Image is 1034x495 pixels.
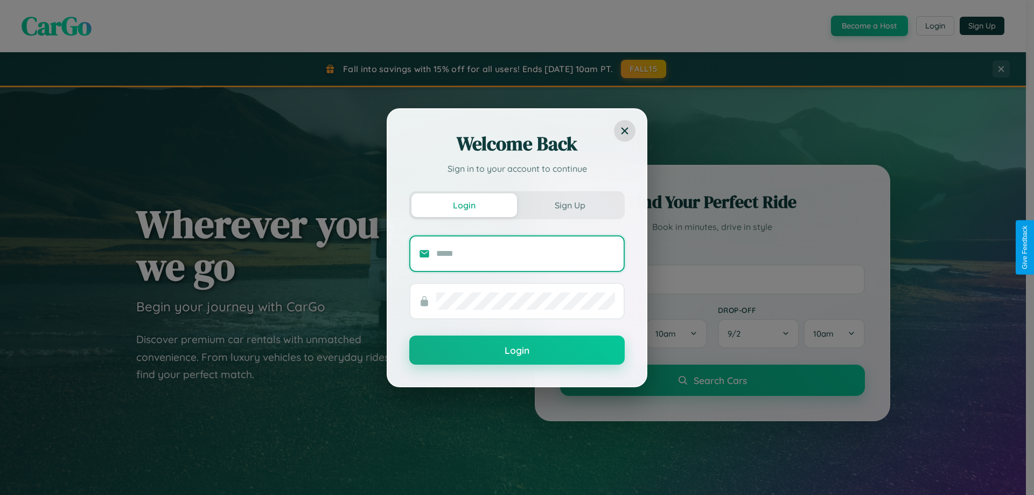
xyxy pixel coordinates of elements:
[409,131,625,157] h2: Welcome Back
[517,193,623,217] button: Sign Up
[409,336,625,365] button: Login
[409,162,625,175] p: Sign in to your account to continue
[1021,226,1029,269] div: Give Feedback
[411,193,517,217] button: Login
